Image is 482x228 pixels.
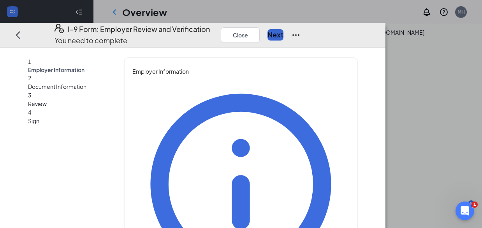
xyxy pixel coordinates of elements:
svg: FormI9EVerifyIcon [55,24,64,33]
span: 1 [28,58,31,65]
iframe: Intercom live chat [456,201,474,220]
span: Document Information [28,82,111,91]
span: 4 [28,109,31,116]
span: Review [28,99,111,108]
h4: I-9 Form: Employer Review and Verification [68,24,210,35]
span: Sign [28,117,111,125]
span: 3 [28,92,31,99]
span: 1 [471,201,478,208]
p: You need to complete [55,35,210,46]
button: Next [267,29,283,40]
span: Employer Information [28,66,111,74]
button: Close [221,27,260,42]
span: Employer Information [132,67,350,76]
svg: Ellipses [291,30,301,39]
span: 2 [28,74,31,81]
